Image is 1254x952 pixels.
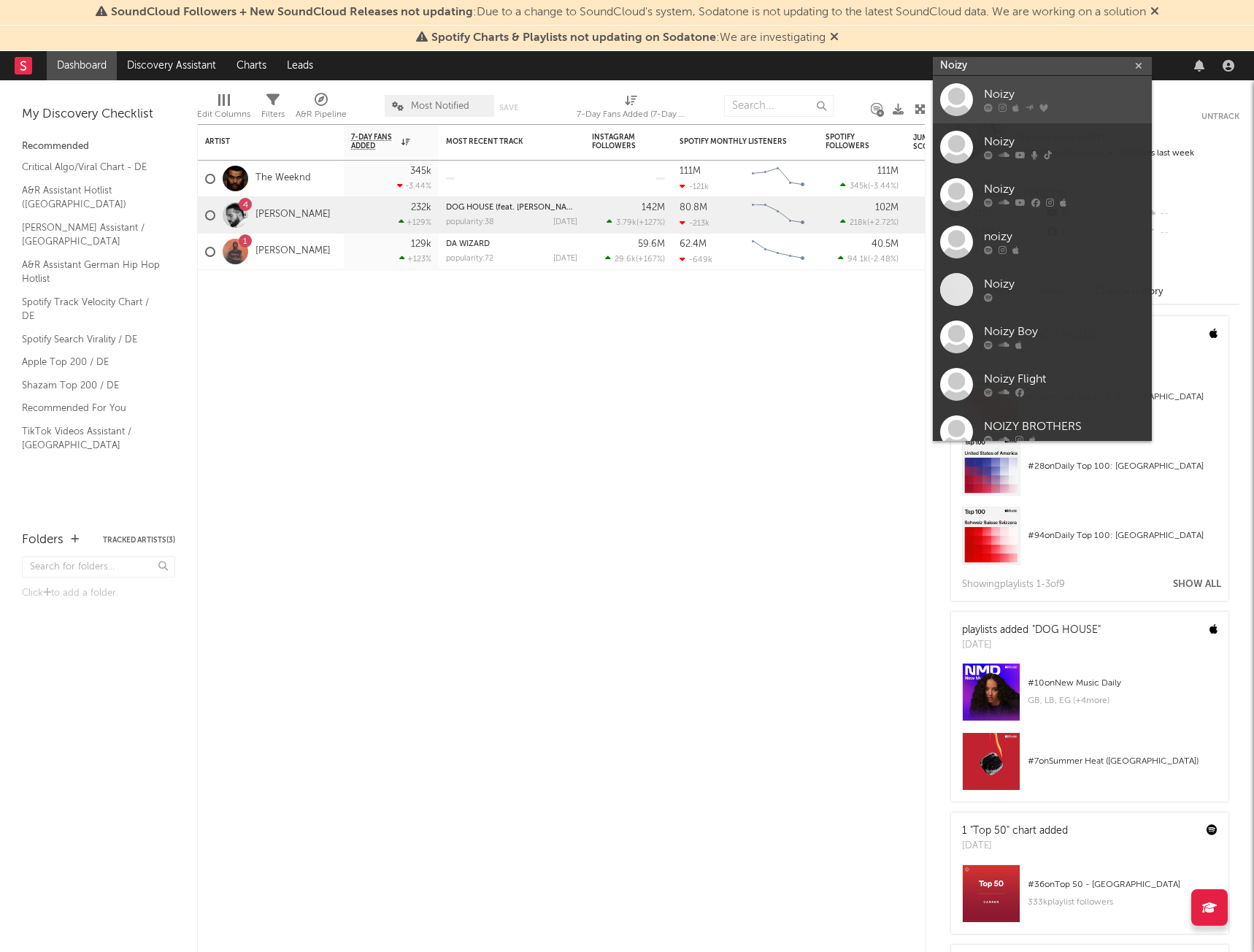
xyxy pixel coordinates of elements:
div: # 28 on Daily Top 100: [GEOGRAPHIC_DATA] [1028,458,1218,475]
div: NOIZY BROTHERS [984,418,1145,436]
div: A&R Pipeline [296,106,347,123]
a: Noizy Flight [933,361,1152,408]
div: Spotify Monthly Listeners [680,137,789,146]
span: 345k [850,183,868,191]
div: -3.44 % [397,181,431,191]
a: [PERSON_NAME] Assistant / [GEOGRAPHIC_DATA] [22,220,161,250]
div: 46.0 [913,207,972,224]
span: 218k [850,219,867,227]
div: # 94 on Daily Top 100: [GEOGRAPHIC_DATA] [1028,527,1218,545]
div: [DATE] [553,255,577,263]
div: playlists added [962,623,1101,638]
div: -213k [680,218,709,228]
div: ( ) [607,218,665,227]
div: Noizy [984,181,1145,199]
div: noizy [984,229,1145,246]
div: Noizy Flight [984,371,1145,388]
div: -- [1142,204,1239,223]
div: 59.6 [913,243,972,261]
div: A&R Pipeline [296,88,347,130]
div: Filters [261,106,285,123]
div: 1 "Top 50" chart added [962,824,1072,839]
a: The Weeknd [255,172,311,185]
div: Instagram Followers [592,133,643,150]
div: Edit Columns [197,88,250,130]
span: SoundCloud Followers + New SoundCloud Releases not updating [111,7,473,18]
button: Show All [1173,580,1221,589]
div: 111M [877,166,899,176]
a: Noizy [933,123,1152,171]
a: #10onNew Music DailyGB, LB, EG (+4more) [951,663,1228,732]
span: : Due to a change to SoundCloud's system, Sodatone is not updating to the latest SoundCloud data.... [111,7,1146,18]
span: 7-Day Fans Added [351,133,398,150]
div: 142M [642,203,665,212]
a: noizy [933,218,1152,266]
div: ( ) [840,218,899,227]
div: # 10 on New Music Daily [1028,675,1218,692]
a: Noizy [933,76,1152,123]
span: Dismiss [830,32,839,44]
a: Discovery Assistant [117,51,226,80]
a: #36onTop 50 - [GEOGRAPHIC_DATA]333kplaylist followers [951,864,1228,934]
div: 40.5M [872,239,899,249]
a: Spotify Track Velocity Chart / DE [22,294,161,324]
div: Noizy [984,276,1145,293]
div: Recommended [22,138,175,156]
span: -2.48 % [870,256,896,264]
svg: Chart title [745,161,811,197]
div: [DATE] [962,638,1101,653]
a: Apple Top 200 / DE [22,354,161,370]
div: My Discovery Checklist [22,106,175,123]
div: [DATE] [553,218,577,226]
div: 232k [411,203,431,212]
input: Search for artists [933,57,1152,75]
a: Noizy [933,266,1152,313]
div: Noizy Boy [984,323,1145,341]
div: 345k [410,166,431,176]
div: 129k [411,239,431,249]
span: -3.44 % [870,183,896,191]
a: Recommended For You [22,400,161,416]
a: TikTok Videos Assistant / [GEOGRAPHIC_DATA] [22,423,161,453]
span: 94.1k [847,256,868,264]
input: Search for folders... [22,556,175,577]
a: Critical Algo/Viral Chart - DE [22,159,161,175]
a: NOIZY BROTHERS [933,408,1152,456]
a: A&R Assistant Hotlist ([GEOGRAPHIC_DATA]) [22,183,161,212]
div: 64.9 [913,170,972,188]
a: Dashboard [47,51,117,80]
a: [PERSON_NAME] [255,245,331,258]
div: 7-Day Fans Added (7-Day Fans Added) [577,88,686,130]
div: Folders [22,531,64,549]
div: Artist [205,137,315,146]
div: Edit Columns [197,106,250,123]
a: DA WIZARD [446,240,490,248]
div: Jump Score [913,134,950,151]
div: Noizy [984,86,1145,104]
div: ( ) [605,254,665,264]
div: DOG HOUSE (feat. Julia Wolf & Yeat) [446,204,577,212]
a: Noizy Boy [933,313,1152,361]
a: Noizy [933,171,1152,218]
div: Showing playlist s 1- 3 of 9 [962,576,1065,594]
div: Click to add a folder. [22,585,175,602]
span: Most Notified [411,101,469,111]
div: DA WIZARD [446,240,577,248]
svg: Chart title [745,197,811,234]
div: GB, LB, EG (+ 4 more) [1028,692,1218,710]
div: +123 % [399,254,431,264]
div: popularity: 38 [446,218,494,226]
div: Spotify Followers [826,133,877,150]
button: Untrack [1201,110,1239,124]
span: +2.72 % [869,219,896,227]
div: -649k [680,255,712,264]
span: 29.6k [615,256,636,264]
div: 80.8M [680,203,707,212]
span: Spotify Charts & Playlists not updating on Sodatone [431,32,716,44]
div: Noizy [984,134,1145,151]
a: A&R Assistant German Hip Hop Hotlist [22,257,161,287]
div: ( ) [840,181,899,191]
div: Most Recent Track [446,137,555,146]
div: -- [1142,223,1239,242]
div: popularity: 72 [446,255,493,263]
